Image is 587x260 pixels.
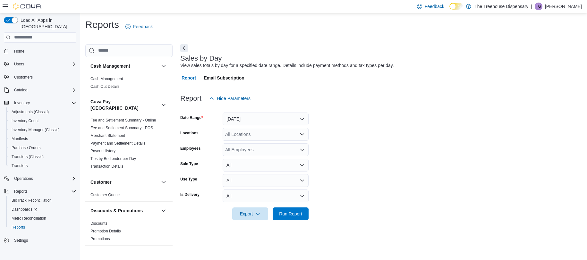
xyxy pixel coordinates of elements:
h3: Report [180,95,201,102]
span: Customers [14,75,33,80]
span: Adjustments (Classic) [9,108,76,116]
span: Users [14,62,24,67]
button: Cova Pay [GEOGRAPHIC_DATA] [160,101,167,109]
span: Promotion Details [90,229,121,234]
label: Is Delivery [180,192,200,197]
button: Inventory [1,98,79,107]
input: Dark Mode [449,3,463,10]
span: Feedback [133,23,153,30]
a: Home [12,47,27,55]
span: Transfers (Classic) [9,153,76,161]
span: Home [12,47,76,55]
span: Run Report [279,211,302,217]
a: Feedback [123,20,155,33]
a: Transaction Details [90,164,123,169]
a: Payout History [90,149,115,153]
a: BioTrack Reconciliation [9,197,54,204]
a: Discounts [90,221,107,226]
span: Dashboards [9,205,76,213]
button: Home [1,46,79,56]
button: [DATE] [223,113,309,125]
span: Users [12,60,76,68]
button: Transfers (Classic) [6,152,79,161]
label: Date Range [180,115,203,120]
button: Open list of options [300,132,305,137]
h3: Finance [90,251,107,258]
span: Manifests [12,136,28,141]
span: BioTrack Reconciliation [9,197,76,204]
span: Purchase Orders [9,144,76,152]
span: Catalog [14,88,27,93]
label: Locations [180,130,199,136]
a: Payment and Settlement Details [90,141,145,146]
div: Customer [85,191,173,201]
button: Discounts & Promotions [90,207,158,214]
span: Transfers (Classic) [12,154,44,159]
button: Run Report [273,207,309,220]
button: Cova Pay [GEOGRAPHIC_DATA] [90,98,158,111]
h3: Cash Management [90,63,130,69]
span: Settings [12,236,76,244]
label: Use Type [180,177,197,182]
button: Open list of options [300,147,305,152]
a: Fee and Settlement Summary - Online [90,118,156,122]
div: Discounts & Promotions [85,220,173,245]
a: Settings [12,237,30,244]
span: Transfers [12,163,28,168]
span: Customer Queue [90,192,120,197]
h3: Sales by Day [180,55,222,62]
h3: Customer [90,179,111,185]
span: Tips by Budtender per Day [90,156,136,161]
button: Customers [1,72,79,82]
a: Inventory Manager (Classic) [9,126,62,134]
a: Customers [12,73,35,81]
a: Customer Queue [90,193,120,197]
span: Cash Management [90,76,123,81]
span: BioTrack Reconciliation [12,198,52,203]
button: Purchase Orders [6,143,79,152]
button: Manifests [6,134,79,143]
label: Employees [180,146,200,151]
a: Cash Management [90,77,123,81]
span: Adjustments (Classic) [12,109,49,114]
span: Metrc Reconciliation [9,214,76,222]
span: Dashboards [12,207,37,212]
button: Reports [1,187,79,196]
button: Users [12,60,27,68]
a: Fee and Settlement Summary - POS [90,126,153,130]
span: Reports [12,188,76,195]
span: Operations [12,175,76,182]
button: Hide Parameters [207,92,253,105]
button: Customer [160,178,167,186]
button: Cash Management [160,62,167,70]
span: Inventory Manager (Classic) [9,126,76,134]
span: Feedback [425,3,444,10]
button: Cash Management [90,63,158,69]
a: Transfers (Classic) [9,153,46,161]
span: Promotions [90,236,110,241]
h1: Reports [85,18,119,31]
a: Transfers [9,162,30,170]
span: Transfers [9,162,76,170]
button: Catalog [12,86,30,94]
p: The Treehouse Dispensary [474,3,528,10]
span: Manifests [9,135,76,143]
button: All [223,174,309,187]
img: Cova [13,3,42,10]
button: Users [1,60,79,69]
span: Customers [12,73,76,81]
button: Inventory Count [6,116,79,125]
a: Dashboards [9,205,40,213]
a: Merchant Statement [90,133,125,138]
button: Metrc Reconciliation [6,214,79,223]
a: Dashboards [6,205,79,214]
span: TG [536,3,541,10]
button: Operations [1,174,79,183]
span: Export [236,207,264,220]
span: Inventory Count [12,118,39,123]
